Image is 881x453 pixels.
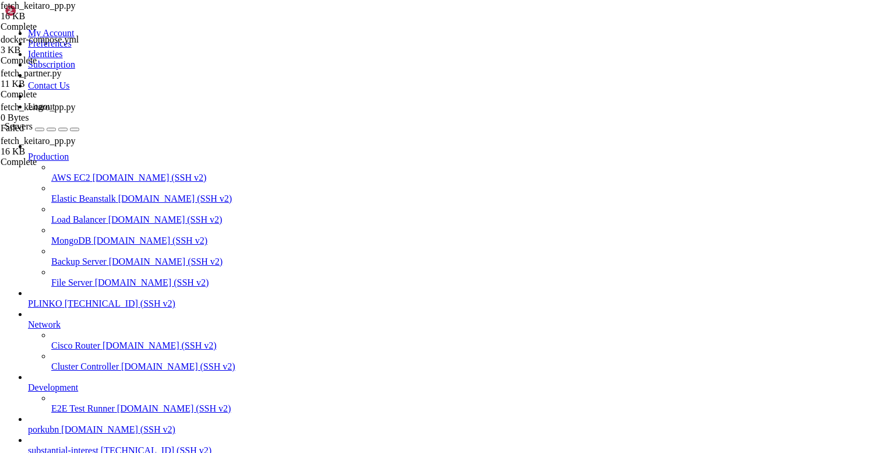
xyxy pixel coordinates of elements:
div: 16 KB [1,11,117,22]
span: fetch_keitaro_pp.py [1,102,117,123]
div: 16 KB [1,146,117,157]
span: docker-compose.yml [1,34,117,55]
div: Failed [1,123,117,134]
span: docker-compose.yml [1,34,79,44]
span: fetch_keitaro_pp.py [1,136,75,146]
span: fetch_keitaro_pp.py [1,136,117,157]
div: 0 Bytes [1,113,117,123]
div: 11 KB [1,79,117,89]
span: fetch_partner.py [1,68,117,89]
span: fetch_partner.py [1,68,61,78]
div: Complete [1,89,117,100]
div: Complete [1,55,117,66]
span: fetch_keitaro_pp.py [1,1,75,10]
span: fetch_keitaro_pp.py [1,102,75,112]
div: Complete [1,22,117,32]
span: fetch_keitaro_pp.py [1,1,117,22]
div: 3 KB [1,45,117,55]
div: Complete [1,157,117,167]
